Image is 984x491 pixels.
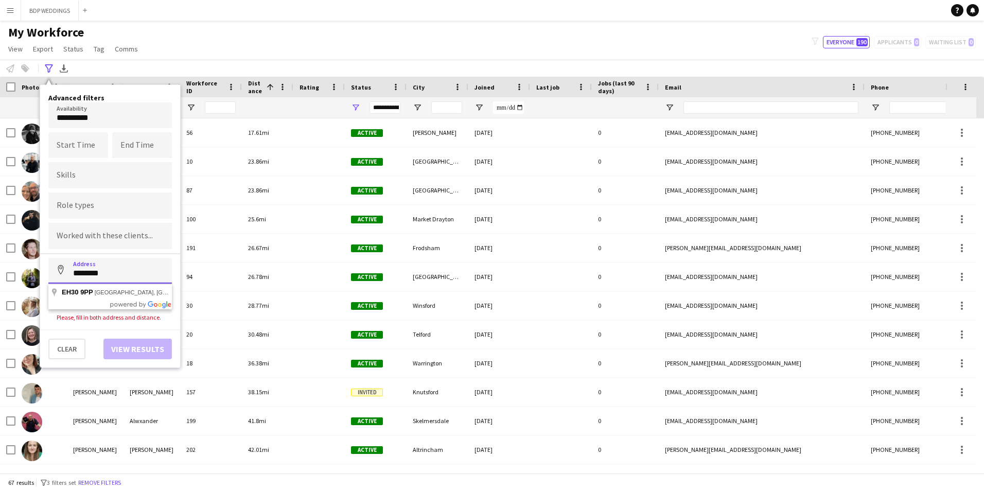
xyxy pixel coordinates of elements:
div: [EMAIL_ADDRESS][DOMAIN_NAME] [659,407,865,435]
button: Open Filter Menu [475,103,484,112]
div: 0 [592,435,659,464]
span: Invited [351,389,383,396]
span: 26.67mi [248,244,269,252]
span: Active [351,417,383,425]
div: Frodsham [407,234,468,262]
div: [PERSON_NAME] [407,118,468,147]
div: 100 [180,205,242,233]
div: [PERSON_NAME] [67,378,124,406]
div: 199 [180,407,242,435]
div: Skelmersdale [407,407,468,435]
div: [GEOGRAPHIC_DATA] [407,147,468,176]
a: Export [29,42,57,56]
img: Pete Johnson [22,181,42,202]
div: 94 [180,262,242,291]
div: [DATE] [468,291,530,320]
input: Joined Filter Input [493,101,524,114]
span: Active [351,446,383,454]
span: Last Name [130,83,160,91]
div: 18 [180,349,242,377]
span: Workforce ID [186,79,223,95]
div: [EMAIL_ADDRESS][DOMAIN_NAME] [659,262,865,291]
app-action-btn: Advanced filters [43,62,55,75]
div: 20 [180,320,242,348]
button: Everyone190 [823,36,870,48]
span: 3 filters set [47,479,76,486]
input: Email Filter Input [683,101,858,114]
button: Clear [48,339,85,359]
span: 17.61mi [248,129,269,136]
div: 0 [592,349,659,377]
div: [DATE] [468,349,530,377]
div: [GEOGRAPHIC_DATA] [407,176,468,204]
div: Market Drayton [407,205,468,233]
span: Active [351,216,383,223]
button: Open Filter Menu [186,103,196,112]
span: Export [33,44,53,54]
button: Remove filters [76,477,123,488]
div: [DATE] [468,407,530,435]
span: Comms [115,44,138,54]
div: Warrington [407,349,468,377]
img: Louise Park [22,325,42,346]
div: [PERSON_NAME] [67,407,124,435]
img: Gavin Alwxander [22,412,42,432]
span: Last job [536,83,559,91]
div: [EMAIL_ADDRESS][DOMAIN_NAME] [659,291,865,320]
span: Active [351,360,383,367]
span: 42.01mi [248,446,269,453]
div: Please, fill in both address and distance. [48,313,172,321]
a: Tag [90,42,109,56]
div: [EMAIL_ADDRESS][DOMAIN_NAME] [659,147,865,176]
img: Laura Bareham [22,354,42,375]
h4: Advanced filters [48,93,172,102]
img: Nichola Jones [22,268,42,288]
div: Alwxander [124,407,180,435]
button: Open Filter Menu [351,103,360,112]
span: Status [351,83,371,91]
button: Open Filter Menu [665,103,674,112]
span: My Workforce [8,25,84,40]
input: City Filter Input [431,101,462,114]
div: [DATE] [468,147,530,176]
div: [PERSON_NAME][EMAIL_ADDRESS][DOMAIN_NAME] [659,234,865,262]
span: Active [351,302,383,310]
img: Joel Merry [22,239,42,259]
div: [DATE] [468,435,530,464]
span: Active [351,158,383,166]
a: Status [59,42,87,56]
div: [PERSON_NAME] [124,378,180,406]
div: 10 [180,147,242,176]
div: [EMAIL_ADDRESS][DOMAIN_NAME] [659,176,865,204]
div: [DATE] [468,176,530,204]
span: Photo [22,83,39,91]
div: Altrincham [407,435,468,464]
div: 0 [592,234,659,262]
span: Tag [94,44,104,54]
div: [GEOGRAPHIC_DATA] [407,262,468,291]
span: Active [351,273,383,281]
img: Pete Johnson [22,152,42,173]
img: Nick Malone [22,124,42,144]
div: 0 [592,176,659,204]
div: Winsford [407,291,468,320]
a: View [4,42,27,56]
span: EH30 9PP [62,288,93,296]
span: View [8,44,23,54]
span: Jobs (last 90 days) [598,79,640,95]
span: Active [351,244,383,252]
div: [EMAIL_ADDRESS][DOMAIN_NAME] [659,118,865,147]
span: 38.15mi [248,388,269,396]
span: 25.6mi [248,215,266,223]
div: 56 [180,118,242,147]
div: [DATE] [468,320,530,348]
div: 87 [180,176,242,204]
div: [DATE] [468,378,530,406]
input: Type to search role types... [57,201,164,211]
div: [DATE] [468,118,530,147]
div: [DATE] [468,205,530,233]
span: Rating [300,83,319,91]
div: 191 [180,234,242,262]
span: 190 [856,38,868,46]
span: Active [351,331,383,339]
